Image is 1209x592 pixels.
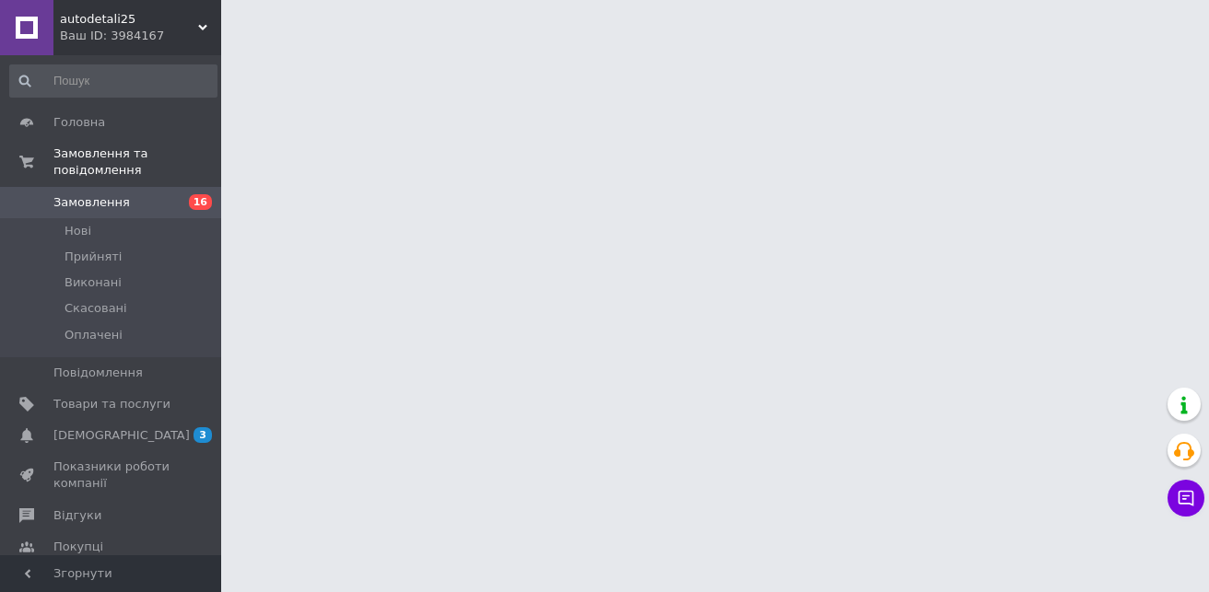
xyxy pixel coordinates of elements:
span: Нові [65,223,91,239]
span: Виконані [65,274,122,291]
span: Оплачені [65,327,123,343]
span: Прийняті [65,249,122,265]
span: Відгуки [53,507,101,524]
span: Товари та послуги [53,396,170,412]
span: [DEMOGRAPHIC_DATA] [53,427,190,444]
span: 3 [194,427,212,443]
span: Скасовані [65,300,127,317]
span: Покупці [53,539,103,555]
span: Замовлення [53,194,130,211]
span: 16 [189,194,212,210]
input: Пошук [9,64,217,98]
div: Ваш ID: 3984167 [60,28,221,44]
span: autodetali25 [60,11,198,28]
span: Показники роботи компанії [53,459,170,492]
span: Повідомлення [53,365,143,381]
button: Чат з покупцем [1168,480,1204,517]
span: Головна [53,114,105,131]
span: Замовлення та повідомлення [53,145,221,179]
